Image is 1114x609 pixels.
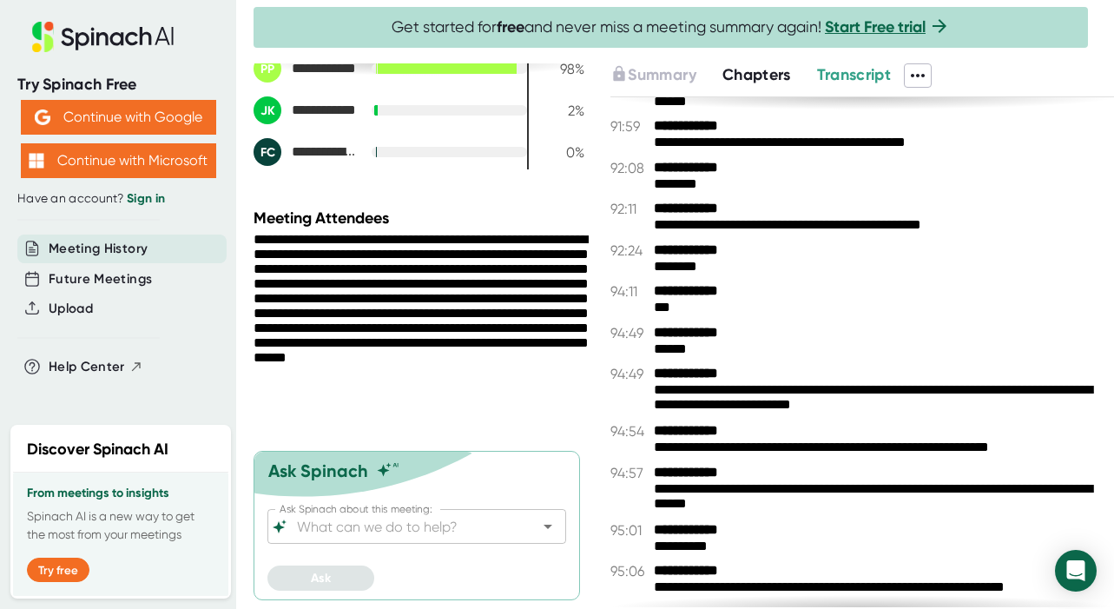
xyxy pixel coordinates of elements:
[268,460,368,481] div: Ask Spinach
[254,209,589,228] div: Meeting Attendees
[610,118,649,135] span: 91:59
[610,465,649,481] span: 94:57
[497,17,524,36] b: free
[610,63,695,87] button: Summary
[392,17,950,37] span: Get started for and never miss a meeting summary again!
[27,558,89,582] button: Try free
[49,269,152,289] button: Future Meetings
[17,75,219,95] div: Try Spinach Free
[817,63,892,87] button: Transcript
[610,160,649,176] span: 92:08
[35,109,50,125] img: Aehbyd4JwY73AAAAAElFTkSuQmCC
[541,61,584,77] div: 98 %
[610,242,649,259] span: 92:24
[49,357,125,377] span: Help Center
[27,438,168,461] h2: Discover Spinach AI
[49,239,148,259] button: Meeting History
[610,423,649,440] span: 94:54
[49,357,143,377] button: Help Center
[27,507,214,544] p: Spinach AI is a new way to get the most from your meetings
[311,571,331,586] span: Ask
[610,201,649,217] span: 92:11
[536,514,560,539] button: Open
[254,96,358,124] div: John Kaniarz
[825,17,926,36] a: Start Free trial
[27,487,214,500] h3: From meetings to insights
[254,96,281,124] div: JK
[254,138,358,166] div: Furlong-Vazquez, Cosme
[722,65,791,84] span: Chapters
[610,522,649,539] span: 95:01
[610,366,649,382] span: 94:49
[541,103,584,119] div: 2 %
[49,299,93,319] button: Upload
[267,566,374,591] button: Ask
[254,55,281,83] div: PP
[628,65,695,84] span: Summary
[17,191,219,207] div: Have an account?
[21,100,216,135] button: Continue with Google
[541,144,584,161] div: 0 %
[127,191,165,206] a: Sign in
[610,325,649,341] span: 94:49
[610,63,722,88] div: Upgrade to access
[293,514,510,539] input: What can we do to help?
[1055,550,1097,592] div: Open Intercom Messenger
[254,138,281,166] div: FC
[610,563,649,579] span: 95:06
[21,143,216,178] button: Continue with Microsoft
[610,283,649,300] span: 94:11
[817,65,892,84] span: Transcript
[722,63,791,87] button: Chapters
